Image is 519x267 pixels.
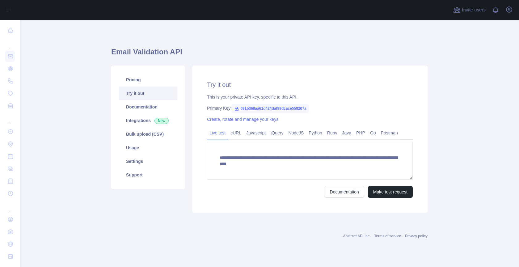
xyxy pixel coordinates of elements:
a: NodeJS [286,128,306,138]
a: Try it out [119,87,177,100]
div: ... [5,37,15,49]
button: Invite users [452,5,487,15]
h2: Try it out [207,80,413,89]
div: Primary Key: [207,105,413,111]
div: ... [5,112,15,125]
span: 091b368aa61d424daf98dcace558207a [232,104,309,113]
a: PHP [354,128,368,138]
a: Ruby [325,128,340,138]
a: Pricing [119,73,177,87]
a: Support [119,168,177,182]
span: New [154,118,169,124]
a: Abstract API Inc. [343,234,371,238]
a: Create, rotate and manage your keys [207,117,278,122]
div: ... [5,200,15,213]
a: Go [368,128,378,138]
a: Privacy policy [405,234,428,238]
a: Javascript [244,128,268,138]
a: Usage [119,141,177,155]
a: Bulk upload (CSV) [119,127,177,141]
h1: Email Validation API [111,47,428,62]
span: Invite users [462,6,486,14]
button: Make test request [368,186,413,198]
a: Terms of service [374,234,401,238]
a: Live test [207,128,228,138]
a: Integrations New [119,114,177,127]
div: This is your private API key, specific to this API. [207,94,413,100]
a: cURL [228,128,244,138]
a: Documentation [325,186,364,198]
a: jQuery [268,128,286,138]
a: Documentation [119,100,177,114]
a: Java [340,128,354,138]
a: Settings [119,155,177,168]
a: Postman [378,128,400,138]
a: Python [306,128,325,138]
